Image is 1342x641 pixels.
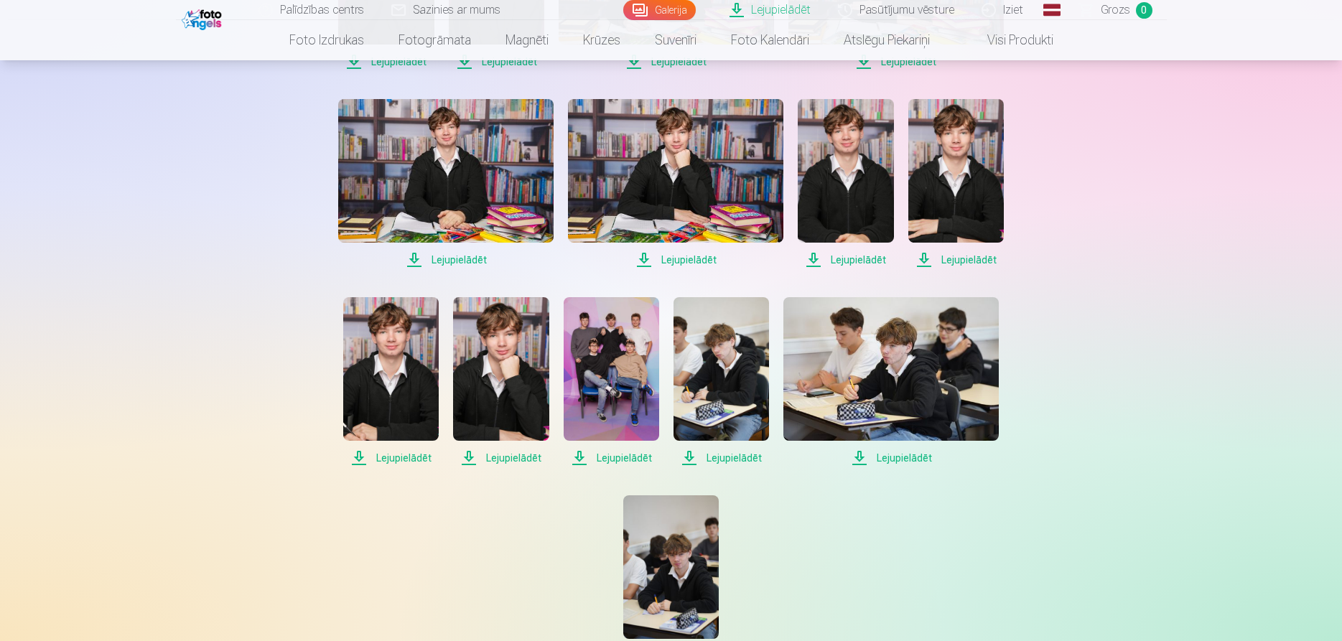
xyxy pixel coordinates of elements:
[783,449,999,467] span: Lejupielādēt
[338,53,434,70] span: Lejupielādēt
[1101,1,1130,19] span: Grozs
[338,251,554,268] span: Lejupielādēt
[798,99,893,268] a: Lejupielādēt
[182,6,225,30] img: /fa1
[564,297,659,467] a: Lejupielādēt
[798,251,893,268] span: Lejupielādēt
[783,297,999,467] a: Lejupielādēt
[674,449,769,467] span: Lejupielādēt
[1136,2,1152,19] span: 0
[908,99,1004,268] a: Lejupielādēt
[947,20,1071,60] a: Visi produkti
[568,251,783,268] span: Lejupielādēt
[488,20,566,60] a: Magnēti
[564,449,659,467] span: Lejupielādēt
[343,297,439,467] a: Lejupielādēt
[449,53,544,70] span: Lejupielādēt
[338,99,554,268] a: Lejupielādēt
[453,297,549,467] a: Lejupielādēt
[674,297,769,467] a: Lejupielādēt
[568,99,783,268] a: Lejupielādēt
[343,449,439,467] span: Lejupielādēt
[453,449,549,467] span: Lejupielādēt
[908,251,1004,268] span: Lejupielādēt
[826,20,947,60] a: Atslēgu piekariņi
[788,53,1004,70] span: Lejupielādēt
[638,20,714,60] a: Suvenīri
[381,20,488,60] a: Fotogrāmata
[559,53,774,70] span: Lejupielādēt
[272,20,381,60] a: Foto izdrukas
[566,20,638,60] a: Krūzes
[714,20,826,60] a: Foto kalendāri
